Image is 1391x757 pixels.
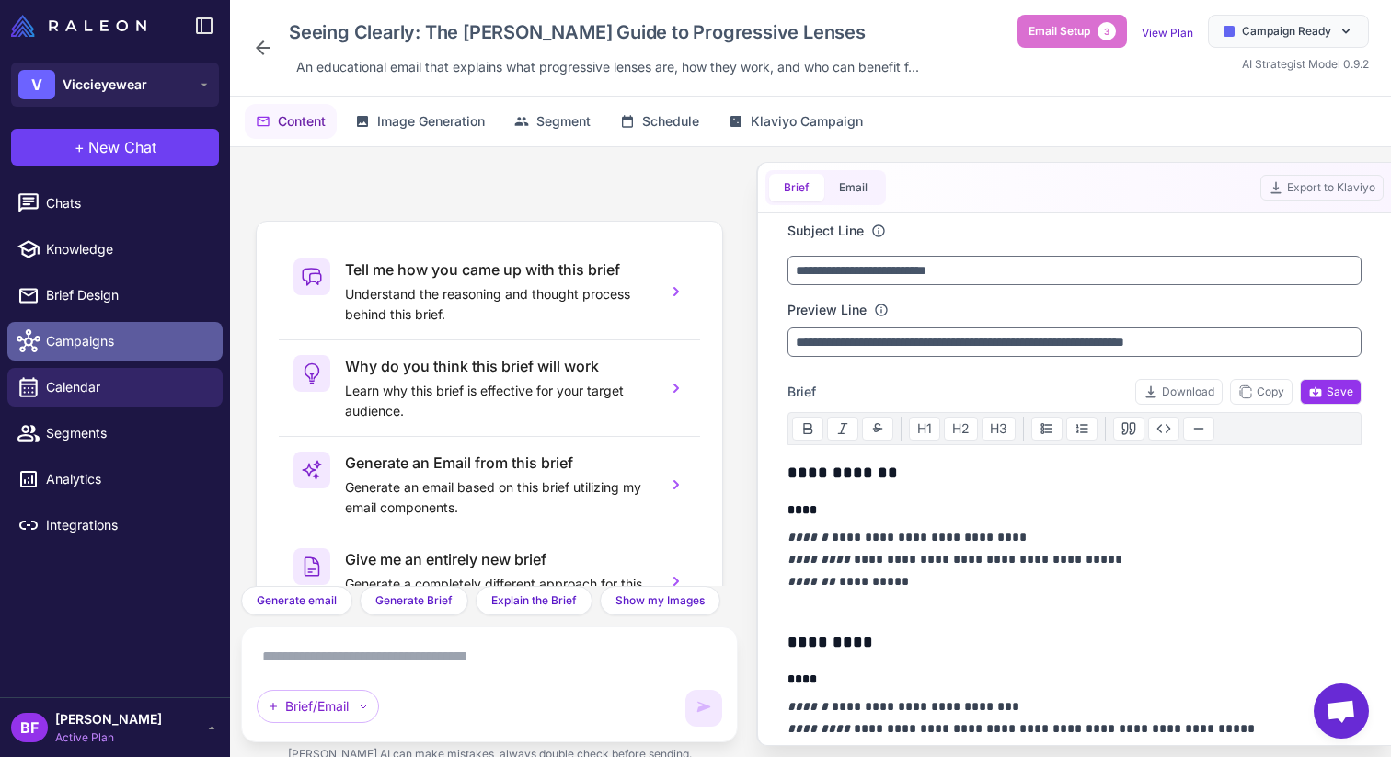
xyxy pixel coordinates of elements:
[46,423,208,443] span: Segments
[345,574,652,614] p: Generate a completely different approach for this campaign.
[1300,379,1362,405] button: Save
[824,174,882,201] button: Email
[11,713,48,742] div: BF
[46,193,208,213] span: Chats
[7,460,223,499] a: Analytics
[909,417,940,441] button: H1
[345,477,652,518] p: Generate an email based on this brief utilizing my email components.
[503,104,602,139] button: Segment
[1029,23,1090,40] span: Email Setup
[46,515,208,535] span: Integrations
[787,300,867,320] label: Preview Line
[55,729,162,746] span: Active Plan
[345,355,652,377] h3: Why do you think this brief will work
[257,690,379,723] div: Brief/Email
[600,586,720,615] button: Show my Images
[245,104,337,139] button: Content
[1308,384,1353,400] span: Save
[491,592,577,609] span: Explain the Brief
[7,184,223,223] a: Chats
[1242,23,1331,40] span: Campaign Ready
[375,592,453,609] span: Generate Brief
[241,586,352,615] button: Generate email
[536,111,591,132] span: Segment
[642,111,699,132] span: Schedule
[46,469,208,489] span: Analytics
[360,586,468,615] button: Generate Brief
[345,548,652,570] h3: Give me an entirely new brief
[787,221,864,241] label: Subject Line
[769,174,824,201] button: Brief
[11,63,219,107] button: VViccieyewear
[11,15,154,37] a: Raleon Logo
[46,331,208,351] span: Campaigns
[55,709,162,729] span: [PERSON_NAME]
[1238,384,1284,400] span: Copy
[1142,26,1193,40] a: View Plan
[982,417,1016,441] button: H3
[718,104,874,139] button: Klaviyo Campaign
[787,382,816,402] span: Brief
[1260,175,1384,201] button: Export to Klaviyo
[751,111,863,132] span: Klaviyo Campaign
[476,586,592,615] button: Explain the Brief
[1017,15,1127,48] button: Email Setup3
[7,276,223,315] a: Brief Design
[345,284,652,325] p: Understand the reasoning and thought process behind this brief.
[1098,22,1116,40] span: 3
[46,285,208,305] span: Brief Design
[63,75,147,95] span: Viccieyewear
[1314,683,1369,739] div: Open chat
[7,368,223,407] a: Calendar
[1230,379,1293,405] button: Copy
[75,136,85,158] span: +
[1242,57,1369,71] span: AI Strategist Model 0.9.2
[7,506,223,545] a: Integrations
[11,15,146,37] img: Raleon Logo
[296,57,919,77] span: An educational email that explains what progressive lenses are, how they work, and who can benefi...
[46,377,208,397] span: Calendar
[7,230,223,269] a: Knowledge
[944,417,978,441] button: H2
[344,104,496,139] button: Image Generation
[278,111,326,132] span: Content
[282,15,926,50] div: Click to edit campaign name
[88,136,156,158] span: New Chat
[18,70,55,99] div: V
[345,381,652,421] p: Learn why this brief is effective for your target audience.
[615,592,705,609] span: Show my Images
[7,322,223,361] a: Campaigns
[7,414,223,453] a: Segments
[609,104,710,139] button: Schedule
[46,239,208,259] span: Knowledge
[345,258,652,281] h3: Tell me how you came up with this brief
[289,53,926,81] div: Click to edit description
[11,129,219,166] button: +New Chat
[257,592,337,609] span: Generate email
[345,452,652,474] h3: Generate an Email from this brief
[377,111,485,132] span: Image Generation
[1135,379,1223,405] button: Download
